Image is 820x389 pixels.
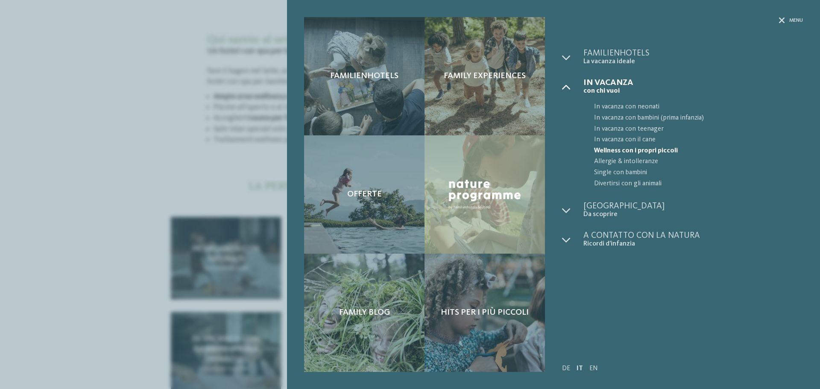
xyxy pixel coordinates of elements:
a: In vacanza con bambini (prima infanzia) [583,113,803,124]
a: Hotel con spa per bambini: è tempo di coccole! Hits per i più piccoli [425,254,545,372]
span: Ricordi d’infanzia [583,240,803,248]
a: Allergie & intolleranze [583,156,803,167]
span: In vacanza [583,79,803,87]
span: Wellness con i propri piccoli [594,146,803,157]
span: Familienhotels [583,49,803,58]
a: Wellness con i propri piccoli [583,146,803,157]
a: EN [589,365,598,372]
a: IT [577,365,583,372]
span: Menu [789,17,803,24]
span: Family experiences [444,71,526,81]
a: In vacanza con chi vuoi [583,79,803,95]
span: Familienhotels [330,71,398,81]
span: In vacanza con il cane [594,135,803,146]
span: con chi vuoi [583,87,803,95]
a: DE [562,365,570,372]
a: In vacanza con il cane [583,135,803,146]
span: Single con bambini [594,167,803,178]
span: Da scoprire [583,211,803,219]
span: Allergie & intolleranze [594,156,803,167]
a: Hotel con spa per bambini: è tempo di coccole! Family experiences [425,17,545,135]
a: In vacanza con teenager [583,124,803,135]
span: In vacanza con teenager [594,124,803,135]
a: Divertirsi con gli animali [583,178,803,190]
a: Hotel con spa per bambini: è tempo di coccole! Familienhotels [304,17,425,135]
span: Family Blog [339,307,390,318]
img: Nature Programme [446,177,524,212]
span: Divertirsi con gli animali [594,178,803,190]
span: Hits per i più piccoli [441,307,529,318]
span: In vacanza con neonati [594,102,803,113]
a: Single con bambini [583,167,803,178]
span: A contatto con la natura [583,231,803,240]
a: In vacanza con neonati [583,102,803,113]
a: Hotel con spa per bambini: è tempo di coccole! Family Blog [304,254,425,372]
a: A contatto con la natura Ricordi d’infanzia [583,231,803,248]
a: Familienhotels La vacanza ideale [583,49,803,66]
span: [GEOGRAPHIC_DATA] [583,202,803,211]
span: La vacanza ideale [583,58,803,66]
a: [GEOGRAPHIC_DATA] Da scoprire [583,202,803,219]
span: Offerte [347,189,382,199]
a: Hotel con spa per bambini: è tempo di coccole! Nature Programme [425,135,545,254]
span: In vacanza con bambini (prima infanzia) [594,113,803,124]
a: Hotel con spa per bambini: è tempo di coccole! Offerte [304,135,425,254]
